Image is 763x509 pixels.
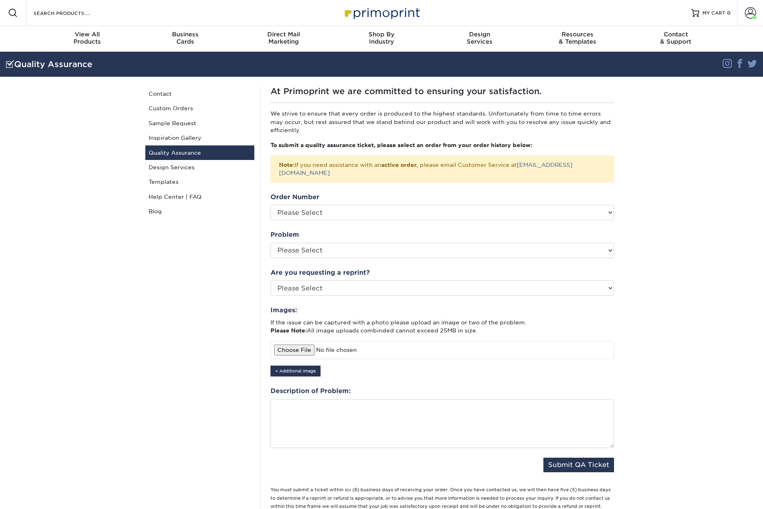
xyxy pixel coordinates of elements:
div: Industry [333,31,431,45]
h1: At Primoprint we are committed to ensuring your satisfaction. [270,86,614,96]
div: Services [430,31,528,45]
strong: Description of Problem: [270,387,351,395]
a: Contact [145,86,254,101]
strong: Note: [279,162,295,168]
span: Direct Mail [235,31,333,38]
a: Templates [145,175,254,189]
strong: Order Number [270,193,319,201]
strong: Problem [270,231,299,238]
a: Resources& Templates [528,26,627,52]
b: active order [381,162,417,168]
div: Marketing [235,31,333,45]
button: Submit QA Ticket [543,458,614,472]
span: View All [38,31,136,38]
p: If the issue can be captured with a photo please upload an image or two of the problem. All image... [270,318,614,335]
a: Quality Assurance [145,145,254,160]
a: Blog [145,204,254,219]
span: Shop By [333,31,431,38]
a: Sample Request [145,116,254,130]
a: Help Center | FAQ [145,189,254,204]
span: Resources [528,31,627,38]
img: Primoprint [341,4,422,21]
div: & Templates [528,31,627,45]
span: MY CART [702,10,725,17]
span: Design [430,31,528,38]
a: Contact& Support [627,26,725,52]
div: & Support [627,31,725,45]
div: Cards [136,31,235,45]
strong: Are you requesting a reprint? [270,269,370,276]
strong: Images: [270,306,297,314]
a: Direct MailMarketing [235,26,333,52]
a: Shop ByIndustry [333,26,431,52]
p: We strive to ensure that every order is produced to the highest standards. Unfortunately from tim... [270,109,614,134]
span: Business [136,31,235,38]
strong: Please Note: [270,327,307,334]
div: Products [38,31,136,45]
a: DesignServices [430,26,528,52]
strong: To submit a quality assurance ticket, please select an order from your order history below: [270,142,532,148]
a: BusinessCards [136,26,235,52]
a: Inspiration Gallery [145,130,254,145]
input: SEARCH PRODUCTS..... [33,8,111,18]
small: You must submit a ticket within six (6) business days of receiving your order. Once you have cont... [270,487,611,509]
div: If you need assistance with an , please email Customer Service at [270,156,614,183]
button: + Additional Image [270,366,321,376]
span: Contact [627,31,725,38]
a: Design Services [145,160,254,175]
a: View AllProducts [38,26,136,52]
span: 0 [727,10,731,16]
a: Custom Orders [145,101,254,116]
